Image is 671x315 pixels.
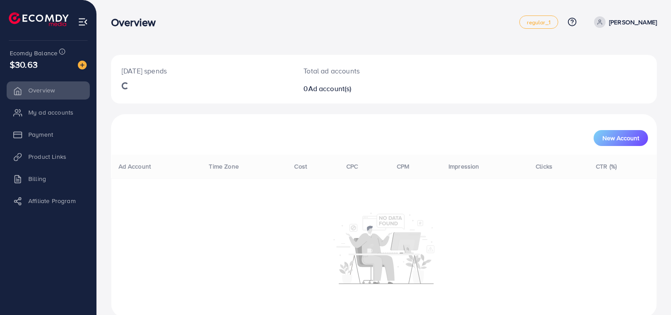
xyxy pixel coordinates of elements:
[10,49,58,58] span: Ecomdy Balance
[594,130,648,146] button: New Account
[303,65,419,76] p: Total ad accounts
[78,61,87,69] img: image
[590,16,657,28] a: [PERSON_NAME]
[303,85,419,93] h2: 0
[602,135,639,141] span: New Account
[10,58,38,71] span: $30.63
[9,12,69,26] img: logo
[609,17,657,27] p: [PERSON_NAME]
[78,17,88,27] img: menu
[308,84,352,93] span: Ad account(s)
[111,16,163,29] h3: Overview
[519,15,558,29] a: regular_1
[527,19,550,25] span: regular_1
[122,65,282,76] p: [DATE] spends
